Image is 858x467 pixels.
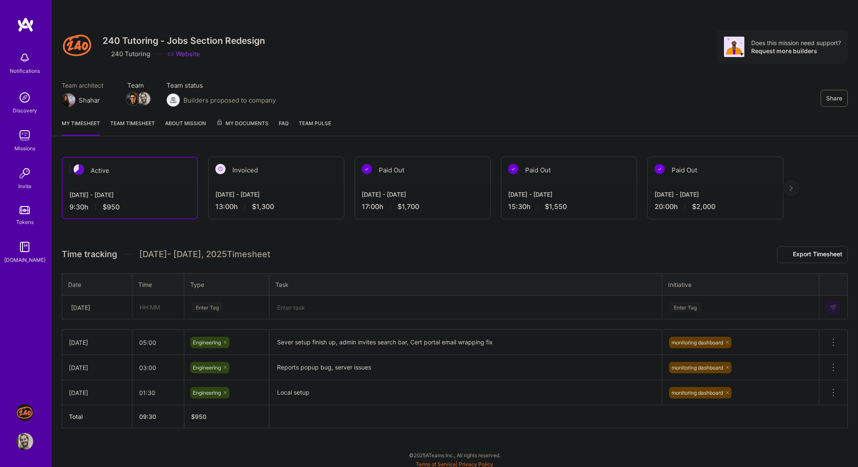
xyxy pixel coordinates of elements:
[16,238,33,255] img: guide book
[270,331,661,354] textarea: Sever setup finish up, admin invites search bar, Cert portal email wrapping fix
[132,331,184,354] input: HH:MM
[184,273,269,295] th: Type
[215,202,337,211] div: 13:00 h
[183,96,276,105] span: Builders proposed to company
[117,305,122,309] i: icon Chevron
[16,49,33,66] img: bell
[62,81,110,90] span: Team architect
[191,413,206,420] span: $ 950
[16,127,33,144] img: teamwork
[62,119,100,136] a: My timesheet
[821,90,848,107] button: Share
[71,303,90,312] div: [DATE]
[16,165,33,182] img: Invite
[216,119,269,128] span: My Documents
[672,364,723,371] span: monitoring dashboard
[62,273,132,295] th: Date
[299,120,331,126] span: Team Pulse
[299,119,331,136] a: Team Pulse
[62,249,117,260] span: Time tracking
[14,433,35,450] a: User Avatar
[16,89,33,106] img: discovery
[167,49,200,58] a: Website
[133,296,183,318] input: HH:MM
[132,356,184,379] input: HH:MM
[10,66,40,75] div: Notifications
[192,301,223,314] div: Enter Tag
[545,202,567,211] span: $1,550
[16,433,33,450] img: User Avatar
[668,280,813,289] div: Initiative
[270,381,661,404] textarea: Local setup
[62,405,132,428] th: Total
[79,96,100,105] div: Shahar
[777,246,848,263] button: Export Timesheet
[193,339,221,346] span: Engineering
[139,249,270,260] span: [DATE] - [DATE] , 2025 Timesheet
[126,92,139,105] img: Team Member Avatar
[127,81,149,90] span: Team
[672,339,723,346] span: monitoring dashboard
[165,119,206,136] a: About Mission
[398,202,419,211] span: $1,700
[103,35,265,46] h3: 240 Tutoring - Jobs Section Redesign
[51,444,858,466] div: © 2025 ATeams Inc., All rights reserved.
[20,206,30,214] img: tokens
[132,381,184,404] input: HH:MM
[132,405,184,428] th: 09:30
[14,144,35,153] div: Missions
[209,157,344,183] div: Invoiced
[655,164,665,174] img: Paid Out
[69,190,190,199] div: [DATE] - [DATE]
[103,51,109,57] i: icon CompanyGray
[751,47,841,55] div: Request more builders
[110,119,155,136] a: Team timesheet
[69,388,125,397] div: [DATE]
[269,273,662,295] th: Task
[216,119,269,136] a: My Documents
[74,164,84,175] img: Active
[362,202,483,211] div: 17:00 h
[166,81,276,90] span: Team status
[62,93,75,107] img: Team Architect
[692,202,715,211] span: $2,000
[355,157,490,183] div: Paid Out
[69,338,125,347] div: [DATE]
[789,185,793,191] img: right
[16,404,33,421] img: J: 240 Tutoring - Jobs Section Redesign
[18,182,31,191] div: Invite
[13,106,37,115] div: Discovery
[655,190,776,199] div: [DATE] - [DATE]
[17,17,34,32] img: logo
[826,94,842,103] span: Share
[63,158,197,183] div: Active
[127,92,138,106] a: Team Member Avatar
[137,92,150,105] img: Team Member Avatar
[783,250,789,259] i: icon Download
[69,363,125,372] div: [DATE]
[215,164,226,174] img: Invoiced
[62,30,92,60] img: Company Logo
[655,202,776,211] div: 20:00 h
[279,119,289,136] a: FAQ
[69,203,190,212] div: 9:30 h
[672,390,723,396] span: monitoring dashboard
[166,93,180,107] img: Builders proposed to company
[252,202,274,211] span: $1,300
[501,157,637,183] div: Paid Out
[751,39,841,47] div: Does this mission need support?
[724,37,744,57] img: Avatar
[508,202,630,211] div: 15:30 h
[16,218,34,226] div: Tokens
[103,49,150,58] div: 240 Tutoring
[648,157,783,183] div: Paid Out
[138,280,178,289] div: Time
[138,92,149,106] a: Team Member Avatar
[508,190,630,199] div: [DATE] - [DATE]
[669,301,701,314] div: Enter Tag
[362,164,372,174] img: Paid Out
[103,97,110,103] i: icon Mail
[14,404,35,421] a: J: 240 Tutoring - Jobs Section Redesign
[362,190,483,199] div: [DATE] - [DATE]
[508,164,518,174] img: Paid Out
